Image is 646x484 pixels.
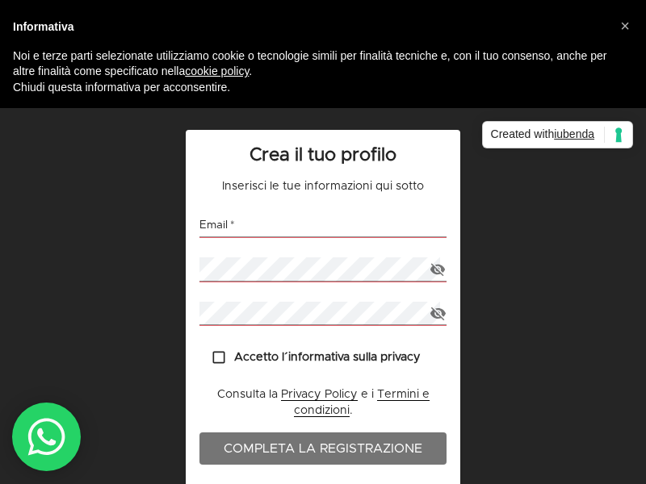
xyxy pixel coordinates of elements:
span: iubenda [554,127,594,140]
button: Chiudi questa informativa [612,13,638,39]
h2: Informativa [13,19,607,35]
p: Noi e terze parti selezionate utilizziamo cookie o tecnologie simili per finalità tecniche e, con... [13,48,607,80]
p: Consulta la e i . [199,386,447,419]
p: Accetto l´informativa sulla privacy [234,349,421,367]
span: × [620,17,630,35]
iframe: Chat Widget [565,407,646,484]
span: Created with [491,127,605,143]
img: whatsAppIcon.04b8739f.svg [27,417,67,457]
p: Chiudi questa informativa per acconsentire. [13,80,607,96]
a: cookie policy [185,65,249,77]
a: Privacy Policy [281,389,358,401]
p: Crea il tuo profilo [199,143,447,169]
p: Inserisci le tue informazioni qui sotto [199,178,447,195]
a: Created withiubenda [482,121,633,148]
